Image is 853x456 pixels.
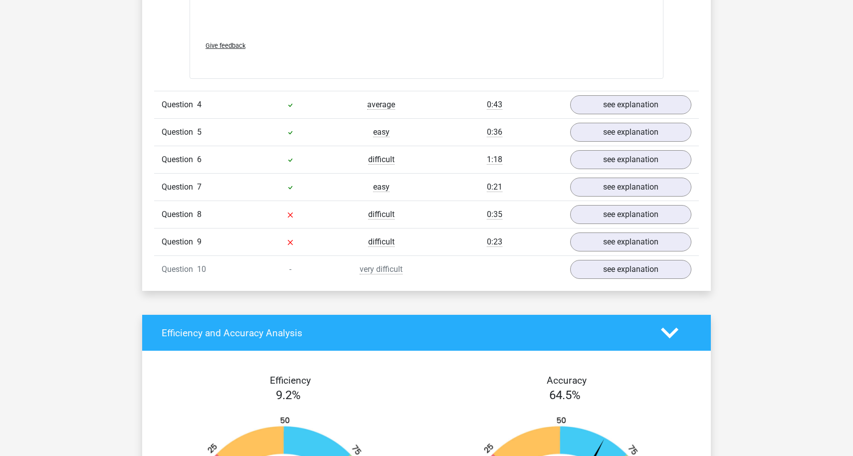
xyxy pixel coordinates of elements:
h4: Efficiency and Accuracy Analysis [162,327,646,339]
span: 6 [197,155,202,164]
a: see explanation [570,232,691,251]
span: Question [162,126,197,138]
span: 9 [197,237,202,246]
span: 64.5% [549,388,581,402]
span: easy [373,182,390,192]
span: Question [162,181,197,193]
a: see explanation [570,178,691,197]
span: 4 [197,100,202,109]
a: see explanation [570,123,691,142]
span: Question [162,99,197,111]
span: difficult [368,237,395,247]
span: 1:18 [487,155,502,165]
span: 0:21 [487,182,502,192]
span: 0:35 [487,210,502,220]
a: see explanation [570,150,691,169]
span: 7 [197,182,202,192]
span: average [367,100,395,110]
a: see explanation [570,205,691,224]
span: easy [373,127,390,137]
span: Question [162,236,197,248]
span: very difficult [360,264,403,274]
span: Question [162,154,197,166]
span: Give feedback [206,42,245,49]
div: - [245,263,336,275]
span: Question [162,263,197,275]
span: 8 [197,210,202,219]
h4: Efficiency [162,375,419,386]
span: 10 [197,264,206,274]
h4: Accuracy [438,375,695,386]
span: Question [162,209,197,221]
span: 0:43 [487,100,502,110]
span: 5 [197,127,202,137]
span: difficult [368,155,395,165]
span: difficult [368,210,395,220]
span: 0:23 [487,237,502,247]
a: see explanation [570,260,691,279]
span: 9.2% [276,388,301,402]
span: 0:36 [487,127,502,137]
a: see explanation [570,95,691,114]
